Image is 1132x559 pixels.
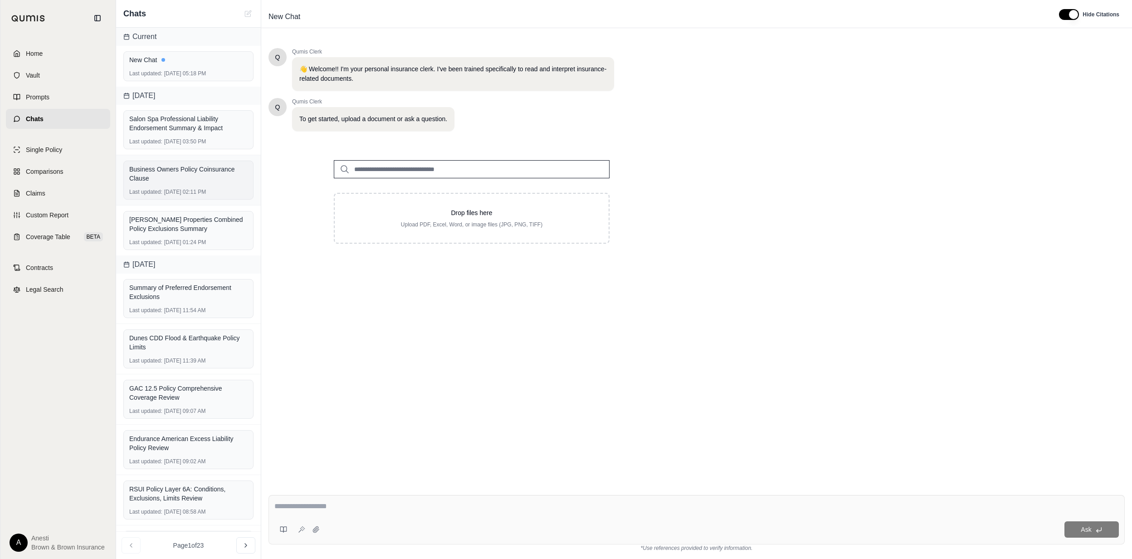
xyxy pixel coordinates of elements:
[129,357,248,364] div: [DATE] 11:39 AM
[299,64,607,83] p: 👋 Welcome!! I'm your personal insurance clerk. I've been trained specifically to read and interpr...
[129,283,248,301] div: Summary of Preferred Endorsement Exclusions
[26,71,40,80] span: Vault
[349,208,594,217] p: Drop files here
[6,279,110,299] a: Legal Search
[6,205,110,225] a: Custom Report
[10,534,28,552] div: A
[243,8,254,19] button: New Chat
[129,138,248,145] div: [DATE] 03:50 PM
[116,255,261,274] div: [DATE]
[129,333,248,352] div: Dunes CDD Flood & Earthquake Policy Limits
[129,70,248,77] div: [DATE] 05:18 PM
[129,407,248,415] div: [DATE] 09:07 AM
[129,307,248,314] div: [DATE] 11:54 AM
[129,138,162,145] span: Last updated:
[299,114,447,124] p: To get started, upload a document or ask a question.
[129,407,162,415] span: Last updated:
[349,221,594,228] p: Upload PDF, Excel, Word, or image files (JPG, PNG, TIFF)
[129,188,162,196] span: Last updated:
[1064,521,1119,538] button: Ask
[31,543,105,552] span: Brown & Brown Insurance
[129,239,248,246] div: [DATE] 01:24 PM
[129,384,248,402] div: GAC 12.5 Policy Comprehensive Coverage Review
[26,145,62,154] span: Single Policy
[129,215,248,233] div: [PERSON_NAME] Properties Combined Policy Exclusions Summary
[129,458,248,465] div: [DATE] 09:02 AM
[292,98,454,105] span: Qumis Clerk
[129,357,162,364] span: Last updated:
[26,232,70,241] span: Coverage Table
[26,114,44,123] span: Chats
[129,508,162,515] span: Last updated:
[6,258,110,278] a: Contracts
[1083,11,1119,18] span: Hide Citations
[90,11,105,25] button: Collapse sidebar
[129,458,162,465] span: Last updated:
[129,114,248,132] div: Salon Spa Professional Liability Endorsement Summary & Impact
[265,10,304,24] span: New Chat
[6,227,110,247] a: Coverage TableBETA
[129,307,162,314] span: Last updated:
[26,49,43,58] span: Home
[173,541,204,550] span: Page 1 of 23
[26,189,45,198] span: Claims
[116,28,261,46] div: Current
[129,188,248,196] div: [DATE] 02:11 PM
[26,93,49,102] span: Prompts
[84,232,103,241] span: BETA
[6,183,110,203] a: Claims
[268,544,1125,552] div: *Use references provided to verify information.
[26,285,63,294] span: Legal Search
[129,508,248,515] div: [DATE] 08:58 AM
[129,239,162,246] span: Last updated:
[6,87,110,107] a: Prompts
[129,55,248,64] div: New Chat
[6,140,110,160] a: Single Policy
[129,70,162,77] span: Last updated:
[6,109,110,129] a: Chats
[275,53,280,62] span: Hello
[292,48,614,55] span: Qumis Clerk
[11,15,45,22] img: Qumis Logo
[6,162,110,181] a: Comparisons
[6,44,110,64] a: Home
[6,65,110,85] a: Vault
[1081,526,1091,533] span: Ask
[129,434,248,452] div: Endurance American Excess Liability Policy Review
[26,211,68,220] span: Custom Report
[275,103,280,112] span: Hello
[116,87,261,105] div: [DATE]
[26,263,53,272] span: Contracts
[129,485,248,503] div: RSUI Policy Layer 6A: Conditions, Exclusions, Limits Review
[31,534,105,543] span: Anesti
[123,7,146,20] span: Chats
[129,165,248,183] div: Business Owners Policy Coinsurance Clause
[265,10,1048,24] div: Edit Title
[26,167,63,176] span: Comparisons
